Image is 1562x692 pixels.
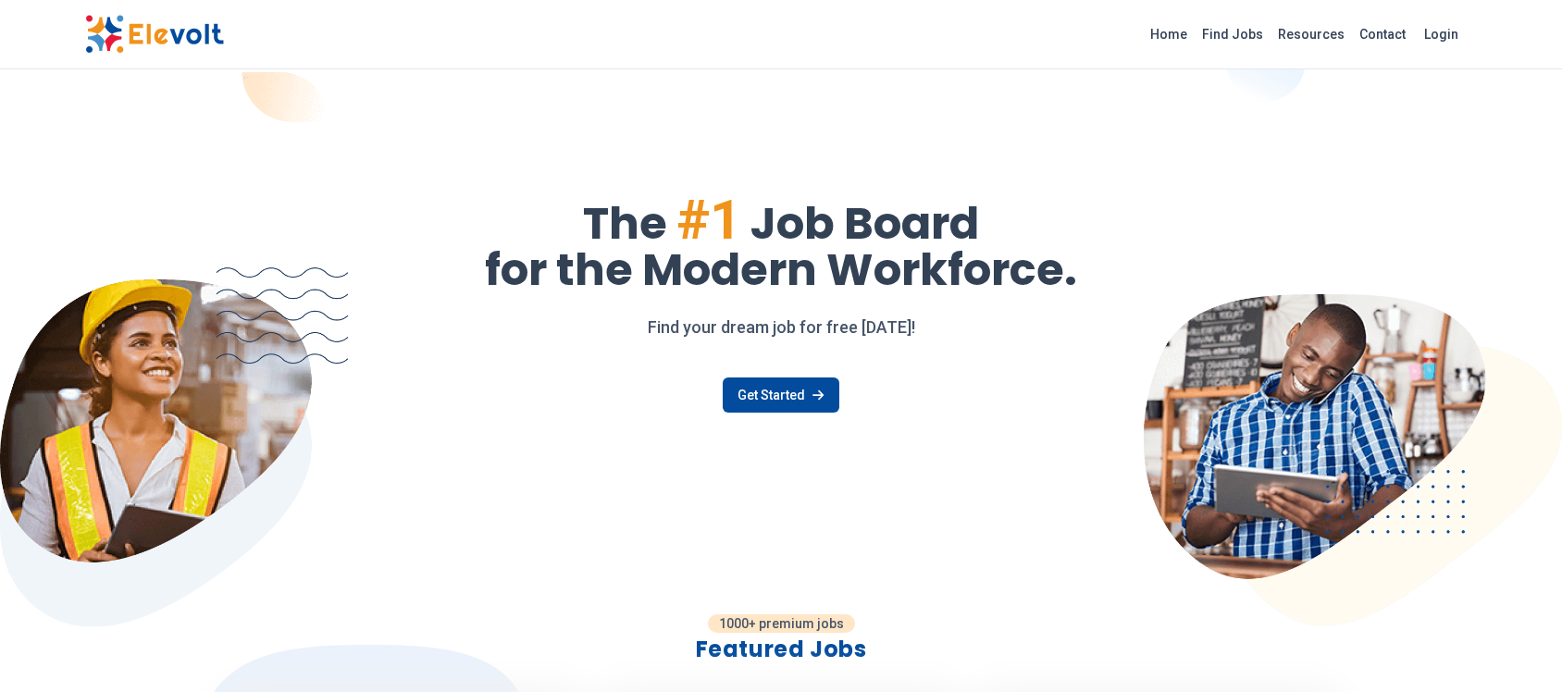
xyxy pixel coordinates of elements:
h1: The Job Board for the Modern Workforce. [85,192,1477,292]
a: Get Started [723,377,838,413]
a: Login [1413,16,1469,53]
h2: Featured Jobs [226,635,1336,664]
img: Elevolt [85,15,224,54]
a: Contact [1352,19,1413,49]
p: Find your dream job for free [DATE]! [85,315,1477,340]
a: Home [1143,19,1195,49]
a: Resources [1271,19,1352,49]
span: #1 [676,187,741,253]
a: Find Jobs [1195,19,1271,49]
